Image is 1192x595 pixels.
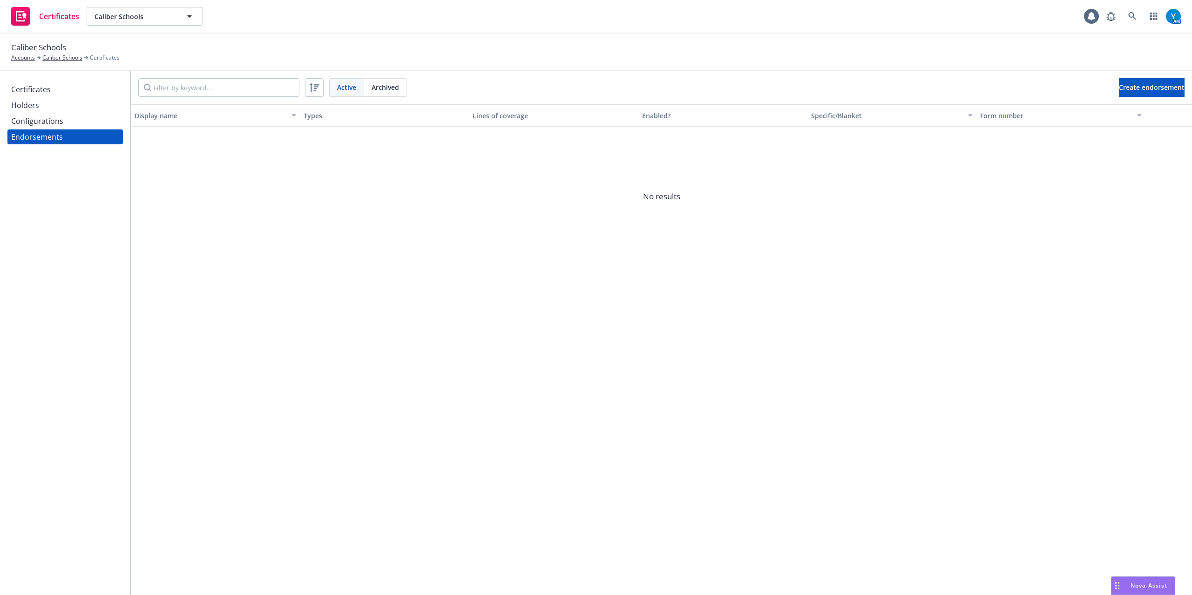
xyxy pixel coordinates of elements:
[473,111,634,121] div: Lines of coverage
[1131,581,1167,589] span: Nova Assist
[39,13,79,20] span: Certificates
[42,54,82,62] a: Caliber Schools
[1123,7,1142,26] a: Search
[469,104,638,127] button: Lines of coverage
[131,127,1192,266] span: No results
[11,41,66,54] span: Caliber Schools
[135,111,286,121] div: Display name
[11,82,51,97] div: Certificates
[7,3,83,29] a: Certificates
[131,104,300,127] button: Display name
[642,111,804,121] div: Enabled?
[638,104,807,127] button: Enabled?
[1119,83,1185,92] span: Create endorsement
[980,111,1131,121] div: Form number
[7,129,123,144] a: Endorsements
[87,7,203,26] button: Caliber Schools
[976,104,1145,127] button: Form number
[1102,7,1120,26] a: Report a Bug
[300,104,469,127] button: Types
[372,82,399,92] span: Archived
[304,111,465,121] div: Types
[807,104,976,127] button: Specific/Blanket
[11,114,63,128] div: Configurations
[1166,9,1181,24] img: photo
[11,98,39,113] div: Holders
[337,82,356,92] span: Active
[11,129,63,144] div: Endorsements
[1119,78,1185,97] button: Create endorsement
[95,12,175,21] span: Caliber Schools
[1111,576,1175,595] button: Nova Assist
[90,54,120,62] span: Certificates
[7,82,123,97] a: Certificates
[1145,7,1163,26] a: Switch app
[11,54,35,62] a: Accounts
[7,114,123,128] a: Configurations
[811,111,962,121] div: Specific/Blanket
[7,98,123,113] a: Holders
[138,78,299,97] input: Filter by keyword...
[1111,577,1123,595] div: Drag to move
